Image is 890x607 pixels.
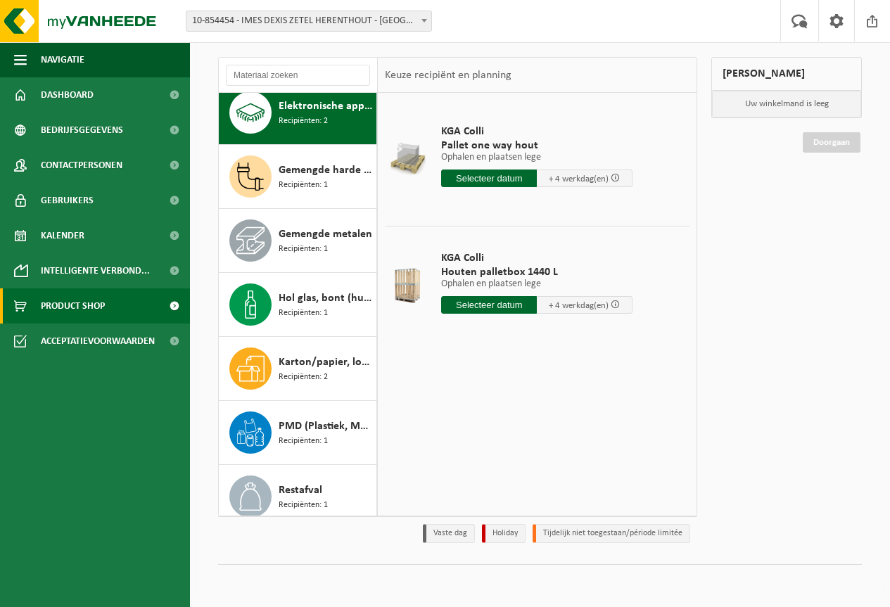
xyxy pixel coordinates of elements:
span: Karton/papier, los (bedrijven) [279,354,373,371]
span: Recipiënten: 1 [279,243,328,256]
span: 10-854454 - IMES DEXIS ZETEL HERENTHOUT - HERENTHOUT [186,11,431,31]
span: Product Shop [41,288,105,324]
input: Selecteer datum [441,296,537,314]
button: Gemengde harde kunststoffen (PE, PP en PVC), recycleerbaar (industrieel) Recipiënten: 1 [219,145,377,209]
button: PMD (Plastiek, Metaal, Drankkartons) (bedrijven) Recipiënten: 1 [219,401,377,465]
li: Holiday [482,524,526,543]
button: Karton/papier, los (bedrijven) Recipiënten: 2 [219,337,377,401]
span: Contactpersonen [41,148,122,183]
p: Ophalen en plaatsen lege [441,279,632,289]
input: Selecteer datum [441,170,537,187]
p: Uw winkelmand is leeg [712,91,861,117]
span: Acceptatievoorwaarden [41,324,155,359]
button: Restafval Recipiënten: 1 [219,465,377,529]
p: Ophalen en plaatsen lege [441,153,632,162]
span: Kalender [41,218,84,253]
span: PMD (Plastiek, Metaal, Drankkartons) (bedrijven) [279,418,373,435]
span: Recipiënten: 1 [279,179,328,192]
button: Hol glas, bont (huishoudelijk) Recipiënten: 1 [219,273,377,337]
li: Tijdelijk niet toegestaan/période limitée [533,524,690,543]
button: Elektronische apparatuur - overige (OVE) Recipiënten: 2 [219,81,377,145]
a: Doorgaan [803,132,860,153]
span: Dashboard [41,77,94,113]
span: Recipiënten: 2 [279,371,328,384]
span: Houten palletbox 1440 L [441,265,632,279]
span: Elektronische apparatuur - overige (OVE) [279,98,373,115]
input: Materiaal zoeken [226,65,370,86]
span: Recipiënten: 2 [279,115,328,128]
span: KGA Colli [441,251,632,265]
span: 10-854454 - IMES DEXIS ZETEL HERENTHOUT - HERENTHOUT [186,11,432,32]
div: Keuze recipiënt en planning [378,58,519,93]
span: Pallet one way hout [441,139,632,153]
span: Bedrijfsgegevens [41,113,123,148]
span: Intelligente verbond... [41,253,150,288]
li: Vaste dag [423,524,475,543]
span: Gemengde harde kunststoffen (PE, PP en PVC), recycleerbaar (industrieel) [279,162,373,179]
button: Gemengde metalen Recipiënten: 1 [219,209,377,273]
span: KGA Colli [441,124,632,139]
div: [PERSON_NAME] [711,57,862,91]
span: Recipiënten: 1 [279,435,328,448]
span: Recipiënten: 1 [279,499,328,512]
span: Gebruikers [41,183,94,218]
span: Gemengde metalen [279,226,372,243]
span: + 4 werkdag(en) [549,301,609,310]
span: Recipiënten: 1 [279,307,328,320]
span: Restafval [279,482,322,499]
span: Navigatie [41,42,84,77]
span: + 4 werkdag(en) [549,174,609,184]
span: Hol glas, bont (huishoudelijk) [279,290,373,307]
